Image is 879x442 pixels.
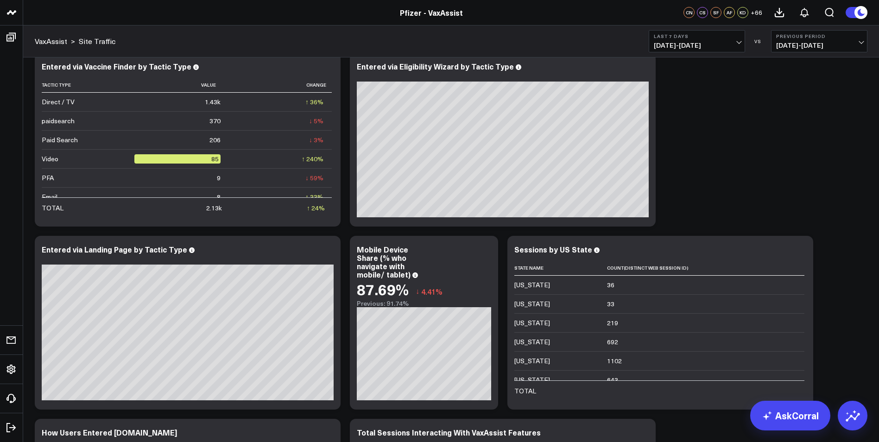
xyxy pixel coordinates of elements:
[607,318,618,328] div: 219
[737,7,748,18] div: KD
[514,299,550,309] div: [US_STATE]
[35,36,67,46] a: VaxAssist
[134,154,221,164] div: 85
[42,77,134,93] th: Tactic Type
[751,7,762,18] button: +66
[776,42,862,49] span: [DATE] - [DATE]
[514,260,607,276] th: State Name
[750,401,830,430] a: AskCorral
[710,7,721,18] div: SF
[302,154,323,164] div: ↑ 240%
[42,116,75,126] div: paidsearch
[750,38,766,44] div: VS
[305,192,323,202] div: ↑ 33%
[416,285,419,297] span: ↓
[514,318,550,328] div: [US_STATE]
[309,135,323,145] div: ↓ 3%
[400,7,463,18] a: Pfizer - VaxAssist
[607,375,618,385] div: 643
[134,77,229,93] th: Value
[607,280,614,290] div: 36
[42,135,78,145] div: Paid Search
[209,135,221,145] div: 206
[607,337,618,347] div: 692
[514,386,536,396] div: TOTAL
[514,280,550,290] div: [US_STATE]
[683,7,695,18] div: CN
[42,427,177,437] div: How Users Entered [DOMAIN_NAME]
[217,192,221,202] div: 8
[42,244,187,254] div: Entered via Landing Page by Tactic Type
[607,299,614,309] div: 33
[654,33,740,39] b: Last 7 Days
[357,61,514,71] div: Entered via Eligibility Wizard by Tactic Type
[205,97,221,107] div: 1.43k
[514,337,550,347] div: [US_STATE]
[514,356,550,366] div: [US_STATE]
[307,203,325,213] div: ↑ 24%
[357,300,491,307] div: Previous: 91.74%
[724,7,735,18] div: AF
[607,260,804,276] th: Count(distinct Web Session Id)
[607,356,622,366] div: 1102
[206,203,222,213] div: 2.13k
[771,30,867,52] button: Previous Period[DATE]-[DATE]
[514,375,550,385] div: [US_STATE]
[357,427,541,437] div: Total Sessions Interacting With VaxAssist Features
[751,9,762,16] span: + 66
[35,36,75,46] div: >
[42,61,191,71] div: Entered via Vaccine Finder by Tactic Type
[209,116,221,126] div: 370
[79,36,116,46] a: Site Traffic
[229,77,332,93] th: Change
[42,203,63,213] div: TOTAL
[421,286,443,297] span: 4.41%
[357,244,411,279] div: Mobile Device Share (% who navigate with mobile/ tablet)
[42,173,54,183] div: PFA
[357,281,409,297] div: 87.69%
[309,116,323,126] div: ↓ 5%
[42,192,57,202] div: Email
[697,7,708,18] div: CS
[514,244,592,254] div: Sessions by US State
[305,173,323,183] div: ↓ 59%
[42,97,75,107] div: Direct / TV
[305,97,323,107] div: ↑ 36%
[217,173,221,183] div: 9
[776,33,862,39] b: Previous Period
[42,154,58,164] div: Video
[649,30,745,52] button: Last 7 Days[DATE]-[DATE]
[654,42,740,49] span: [DATE] - [DATE]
